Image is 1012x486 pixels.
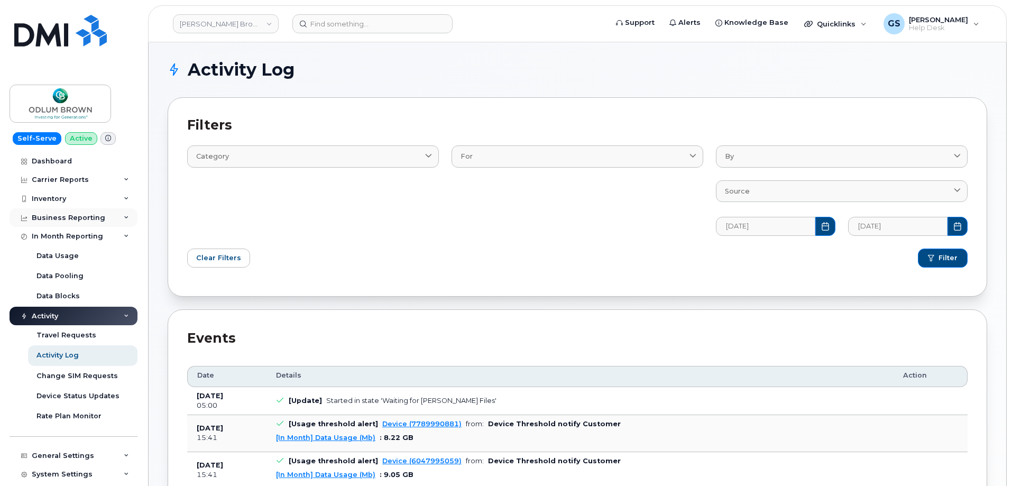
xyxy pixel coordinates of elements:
[380,434,413,442] span: : 8.22 GB
[716,145,968,167] a: By
[894,366,968,387] th: Action
[197,401,257,410] div: 05:00
[276,371,301,380] span: Details
[466,457,484,465] span: from:
[461,151,473,161] span: For
[197,461,223,469] b: [DATE]
[488,457,621,465] b: Device Threshold notify Customer
[815,217,835,236] button: Choose Date
[716,217,815,236] input: MM/DD/YYYY
[197,424,223,432] b: [DATE]
[197,392,223,400] b: [DATE]
[187,145,439,167] a: Category
[187,249,250,268] button: Clear Filters
[196,151,229,161] span: Category
[939,253,958,263] span: Filter
[947,217,968,236] button: Choose Date
[452,145,703,167] a: For
[382,420,462,428] a: Device (7789990881)
[725,151,734,161] span: By
[197,470,257,480] div: 15:41
[289,420,378,428] b: [Usage threshold alert]
[488,420,621,428] b: Device Threshold notify Customer
[276,471,375,479] a: [In Month] Data Usage (Mb)
[197,371,214,380] span: Date
[276,434,375,442] a: [In Month] Data Usage (Mb)
[725,186,750,196] span: Source
[380,471,413,479] span: : 9.05 GB
[197,433,257,443] div: 15:41
[918,249,968,268] button: Filter
[848,217,947,236] input: MM/DD/YYYY
[382,457,462,465] a: Device (6047995059)
[188,62,295,78] span: Activity Log
[196,253,241,263] span: Clear Filters
[289,397,322,405] b: [Update]
[289,457,378,465] b: [Usage threshold alert]
[466,420,484,428] span: from:
[716,180,968,202] a: Source
[326,397,496,405] div: Started in state 'Waiting for [PERSON_NAME] Files'
[187,117,968,133] h2: Filters
[187,329,968,348] div: Events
